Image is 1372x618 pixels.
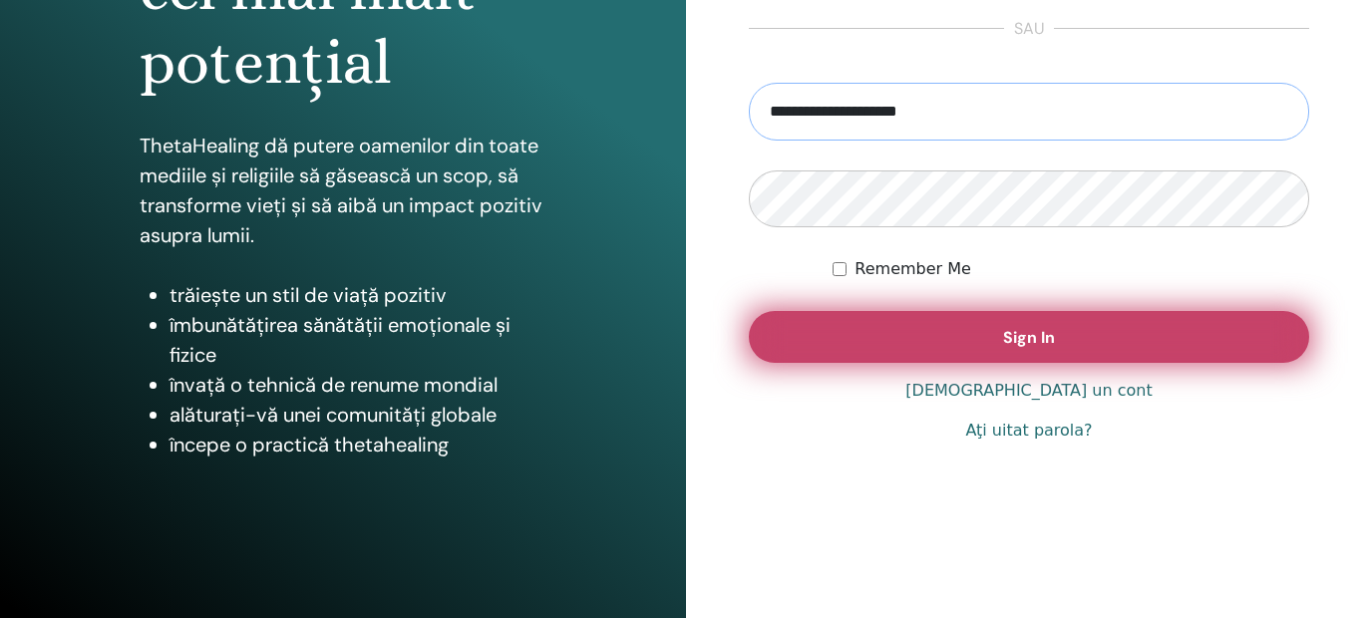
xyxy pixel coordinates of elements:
[170,400,547,430] li: alăturați-vă unei comunități globale
[170,430,547,460] li: începe o practică thetahealing
[833,257,1309,281] div: Keep me authenticated indefinitely or until I manually logout
[1004,17,1054,41] span: sau
[170,280,547,310] li: trăiește un stil de viață pozitiv
[170,370,547,400] li: învață o tehnică de renume mondial
[855,257,971,281] label: Remember Me
[749,311,1309,363] button: Sign In
[140,131,547,250] p: ThetaHealing dă putere oamenilor din toate mediile și religiile să găsească un scop, să transform...
[965,419,1092,443] a: Aţi uitat parola?
[1003,327,1055,348] span: Sign In
[905,379,1152,403] a: [DEMOGRAPHIC_DATA] un cont
[170,310,547,370] li: îmbunătățirea sănătății emoționale și fizice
